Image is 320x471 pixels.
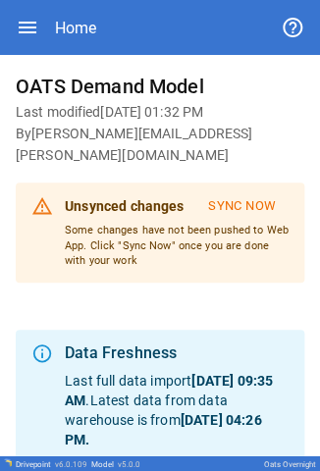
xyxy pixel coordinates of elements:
[65,373,273,408] b: [DATE] 09:35 AM
[118,459,140,468] span: v 5.0.0
[264,459,316,468] div: Oats Overnight
[65,371,289,449] p: Last full data import . Latest data from data warehouse is from
[65,223,289,269] p: Some changes have not been pushed to Web App. Click "Sync Now" once you are done with your work
[16,102,304,124] h6: Last modified [DATE] 01:32 PM
[195,190,289,223] button: Sync Now
[16,124,304,167] h6: By [PERSON_NAME][EMAIL_ADDRESS][PERSON_NAME][DOMAIN_NAME]
[91,459,140,468] div: Model
[16,459,87,468] div: Drivepoint
[65,341,289,365] div: Data Freshness
[55,19,96,37] div: Home
[16,71,304,102] h6: OATS Demand Model
[55,459,87,468] span: v 6.0.109
[65,198,184,214] b: Unsynced changes
[4,458,12,466] img: Drivepoint
[65,412,261,447] b: [DATE] 04:26 PM .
